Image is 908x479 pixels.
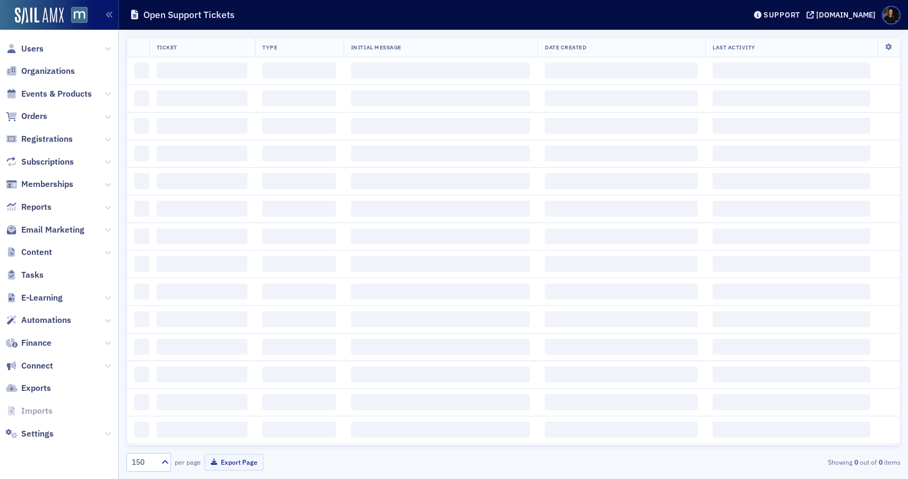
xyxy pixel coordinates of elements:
span: ‌ [262,311,336,327]
span: ‌ [713,118,870,134]
span: ‌ [262,366,336,382]
span: ‌ [545,118,698,134]
span: Orders [21,110,47,122]
label: per page [175,457,201,467]
a: Finance [6,337,52,349]
button: [DOMAIN_NAME] [807,11,879,19]
span: ‌ [262,63,336,79]
a: Imports [6,405,53,417]
span: ‌ [262,284,336,300]
h1: Open Support Tickets [143,8,235,21]
span: ‌ [134,366,149,382]
span: Events & Products [21,88,92,100]
a: Exports [6,382,51,394]
span: ‌ [545,284,698,300]
span: ‌ [262,394,336,410]
div: [DOMAIN_NAME] [816,10,876,20]
span: ‌ [545,63,698,79]
span: ‌ [713,90,870,106]
span: Type [262,44,277,51]
span: ‌ [157,118,248,134]
span: ‌ [134,256,149,272]
a: Registrations [6,133,73,145]
span: ‌ [157,284,248,300]
span: ‌ [134,201,149,217]
span: ‌ [713,394,870,410]
span: Tasks [21,269,44,281]
span: ‌ [262,339,336,355]
span: Subscriptions [21,156,74,168]
span: ‌ [545,173,698,189]
span: ‌ [262,146,336,161]
span: Profile [882,6,901,24]
span: ‌ [713,311,870,327]
span: ‌ [545,228,698,244]
a: Email Marketing [6,224,84,236]
span: Date Created [545,44,586,51]
span: ‌ [713,366,870,382]
span: Automations [21,314,71,326]
span: ‌ [351,339,530,355]
span: ‌ [545,422,698,438]
img: SailAMX [15,7,64,24]
a: Events & Products [6,88,92,100]
span: ‌ [134,118,149,134]
span: Exports [21,382,51,394]
span: ‌ [545,146,698,161]
div: 150 [132,457,155,468]
span: Reports [21,201,52,213]
span: ‌ [134,311,149,327]
span: ‌ [157,201,248,217]
span: ‌ [545,366,698,382]
span: ‌ [545,90,698,106]
a: Tasks [6,269,44,281]
span: ‌ [157,394,248,410]
img: SailAMX [71,7,88,23]
div: Showing out of items [650,457,901,467]
span: ‌ [713,173,870,189]
span: ‌ [262,256,336,272]
span: Last Activity [713,44,756,51]
a: Organizations [6,65,75,77]
a: Automations [6,314,71,326]
span: ‌ [262,118,336,134]
span: ‌ [134,284,149,300]
span: Memberships [21,178,73,190]
span: Initial Message [351,44,401,51]
span: ‌ [545,394,698,410]
strong: 0 [877,457,884,467]
a: Orders [6,110,47,122]
span: E-Learning [21,292,63,304]
span: Settings [21,428,54,440]
span: ‌ [351,146,530,161]
span: ‌ [545,201,698,217]
span: ‌ [545,339,698,355]
div: Support [764,10,800,20]
span: ‌ [351,311,530,327]
span: ‌ [713,256,870,272]
span: ‌ [157,146,248,161]
button: Export Page [204,454,263,471]
span: ‌ [157,256,248,272]
span: Organizations [21,65,75,77]
a: Users [6,43,44,55]
span: ‌ [262,228,336,244]
span: ‌ [713,201,870,217]
span: ‌ [262,173,336,189]
span: ‌ [134,63,149,79]
span: ‌ [351,63,530,79]
span: ‌ [134,228,149,244]
a: Connect [6,360,53,372]
span: ‌ [134,422,149,438]
span: Connect [21,360,53,372]
span: ‌ [351,118,530,134]
span: ‌ [713,339,870,355]
strong: 0 [852,457,860,467]
span: ‌ [713,63,870,79]
span: Content [21,246,52,258]
a: E-Learning [6,292,63,304]
span: ‌ [713,422,870,438]
span: ‌ [262,422,336,438]
span: ‌ [351,422,530,438]
span: ‌ [157,63,248,79]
